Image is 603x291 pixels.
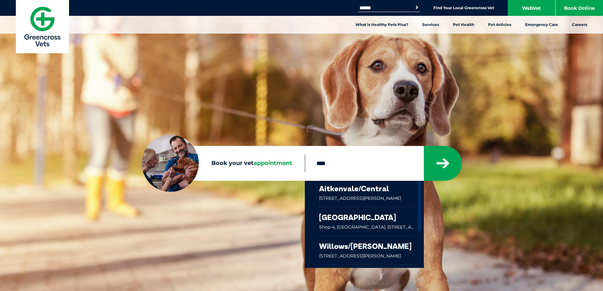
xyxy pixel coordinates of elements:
[481,16,518,34] a: Pet Articles
[414,4,420,11] button: Search
[254,160,292,167] span: appointment
[142,159,305,168] label: Book your vet
[349,16,415,34] a: What is Healthy Pets Plus?
[518,16,565,34] a: Emergency Care
[446,16,481,34] a: Pet Health
[565,16,594,34] a: Careers
[415,16,446,34] a: Services
[433,5,494,10] a: Find Your Local Greencross Vet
